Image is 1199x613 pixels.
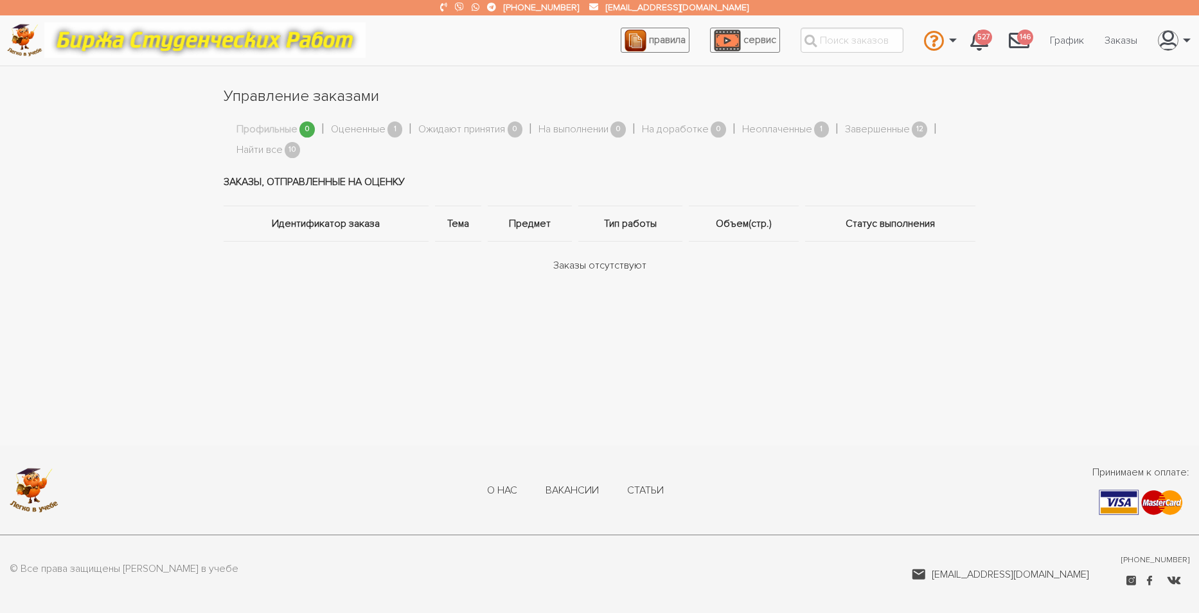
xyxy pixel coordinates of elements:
th: Идентификатор заказа [224,206,432,242]
img: payment-9f1e57a40afa9551f317c30803f4599b5451cfe178a159d0fc6f00a10d51d3ba.png [1099,490,1183,515]
a: 527 [960,23,999,58]
h1: Управление заказами [224,85,975,107]
span: сервис [743,33,776,46]
span: [EMAIL_ADDRESS][DOMAIN_NAME] [932,567,1089,582]
span: правила [649,33,686,46]
a: График [1040,28,1094,53]
span: 12 [912,121,927,138]
span: 1 [387,121,403,138]
a: На доработке [642,121,709,138]
span: 0 [711,121,726,138]
th: Тема [432,206,484,242]
a: Оцененные [331,121,386,138]
a: правила [621,28,689,53]
a: Ожидают принятия [418,121,505,138]
a: Неоплаченные [742,121,812,138]
a: Профильные [236,121,298,138]
span: 10 [285,142,300,158]
img: agreement_icon-feca34a61ba7f3d1581b08bc946b2ec1ccb426f67415f344566775c155b7f62c.png [625,30,646,51]
span: 527 [975,30,992,46]
span: 0 [508,121,523,138]
p: © Все права защищены [PERSON_NAME] в учебе [10,561,238,578]
input: Поиск заказов [801,28,903,53]
img: logo-c4363faeb99b52c628a42810ed6dfb4293a56d4e4775eb116515dfe7f33672af.png [10,468,58,513]
a: О нас [487,484,517,498]
td: Заказы, отправленные на оценку [224,158,975,206]
img: play_icon-49f7f135c9dc9a03216cfdbccbe1e3994649169d890fb554cedf0eac35a01ba8.png [714,30,741,51]
th: Объем(стр.) [686,206,803,242]
a: Завершенные [845,121,910,138]
a: Заказы [1094,28,1148,53]
span: Принимаем к оплате: [1092,465,1189,480]
img: logo-c4363faeb99b52c628a42810ed6dfb4293a56d4e4775eb116515dfe7f33672af.png [7,24,42,57]
a: Статьи [627,484,664,498]
a: [PHONE_NUMBER] [1121,555,1189,566]
th: Предмет [484,206,574,242]
span: 146 [1017,30,1033,46]
th: Статус выполнения [802,206,975,242]
th: Тип работы [575,206,686,242]
span: 1 [814,121,830,138]
a: 146 [999,23,1040,58]
a: сервис [710,28,780,53]
span: 0 [610,121,626,138]
img: motto-12e01f5a76059d5f6a28199ef077b1f78e012cfde436ab5cf1d4517935686d32.gif [44,22,366,58]
a: Найти все [236,142,283,159]
a: Вакансии [546,484,599,498]
a: [EMAIL_ADDRESS][DOMAIN_NAME] [912,567,1089,582]
a: [PHONE_NUMBER] [504,2,579,13]
a: [EMAIL_ADDRESS][DOMAIN_NAME] [606,2,749,13]
span: 0 [299,121,315,138]
a: На выполнении [538,121,608,138]
td: Заказы отсутствуют [224,242,975,290]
